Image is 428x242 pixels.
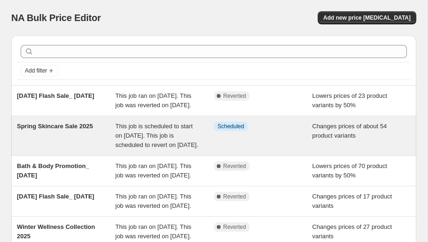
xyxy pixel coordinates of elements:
span: Changes prices of 27 product variants [312,223,392,240]
span: Scheduled [218,123,245,130]
span: This job ran on [DATE]. This job was reverted on [DATE]. [115,92,191,109]
span: [DATE] Flash Sale_ [DATE] [17,92,94,99]
span: This job ran on [DATE]. This job was reverted on [DATE]. [115,223,191,240]
span: Changes prices of 17 product variants [312,193,392,209]
span: Add filter [25,67,47,74]
span: Reverted [223,92,246,100]
span: NA Bulk Price Editor [11,13,101,23]
button: Add new price [MEDICAL_DATA] [318,11,416,24]
span: Winter Wellness Collection 2025 [17,223,95,240]
span: Bath & Body Promotion_ [DATE] [17,162,89,179]
span: This job ran on [DATE]. This job was reverted on [DATE]. [115,193,191,209]
span: Lowers prices of 23 product variants by 50% [312,92,387,109]
span: This job ran on [DATE]. This job was reverted on [DATE]. [115,162,191,179]
span: Add new price [MEDICAL_DATA] [323,14,411,22]
span: Changes prices of about 54 product variants [312,123,387,139]
button: Add filter [21,65,58,76]
span: Reverted [223,162,246,170]
span: Reverted [223,223,246,231]
span: [DATE] Flash Sale_ [DATE] [17,193,94,200]
span: Reverted [223,193,246,200]
span: Lowers prices of 70 product variants by 50% [312,162,387,179]
span: Spring Skincare Sale 2025 [17,123,93,130]
span: This job is scheduled to start on [DATE]. This job is scheduled to revert on [DATE]. [115,123,199,148]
